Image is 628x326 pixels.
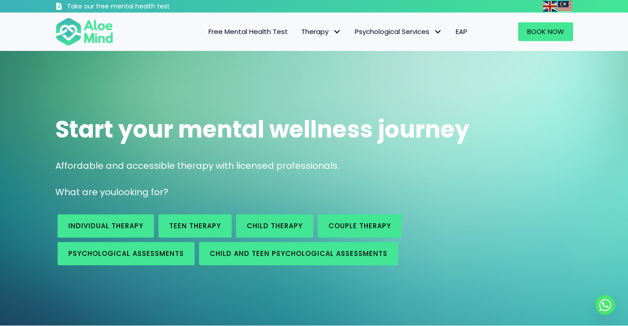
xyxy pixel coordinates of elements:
[331,25,344,38] span: Therapy: submenu
[518,22,573,41] a: Book Now
[55,159,573,172] p: Affordable and accessible therapy with licensed professionals.
[158,214,232,238] a: Teen Therapy
[199,242,398,265] a: Child and Teen Psychological assessments
[208,27,288,36] span: Free Mental Health Test
[58,242,195,265] a: Psychological assessments
[55,113,470,146] span: Start your mental wellness journey
[55,2,217,13] a: Take our free mental health test
[329,221,391,230] span: Couple therapy
[55,186,116,198] span: What are you
[55,17,113,46] img: Aloe mind Logo
[68,249,184,258] span: Psychological assessments
[202,22,295,41] a: Free Mental Health Test
[456,27,467,36] span: EAP
[348,22,449,41] a: Psychological ServicesPsychological Services: submenu
[125,22,474,41] nav: Menu
[247,221,303,230] span: Child Therapy
[432,25,445,38] span: Psychological Services: submenu
[116,186,168,198] span: looking for?
[543,1,558,11] a: English
[210,249,387,258] span: Child and Teen Psychological assessments
[301,27,341,36] span: Therapy
[68,221,143,230] span: Individual therapy
[595,295,615,315] a: Whatsapp
[558,1,573,11] a: Malay
[318,214,402,238] a: Couple therapy
[236,214,313,238] a: Child Therapy
[67,2,217,11] h3: Take our free mental health test
[169,221,221,230] span: Teen Therapy
[355,27,442,36] span: Psychological Services
[58,214,154,238] a: Individual therapy
[558,1,572,12] img: ms
[527,27,564,36] span: Book Now
[295,22,348,41] a: TherapyTherapy: submenu
[543,1,557,12] img: en
[449,22,474,41] a: EAP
